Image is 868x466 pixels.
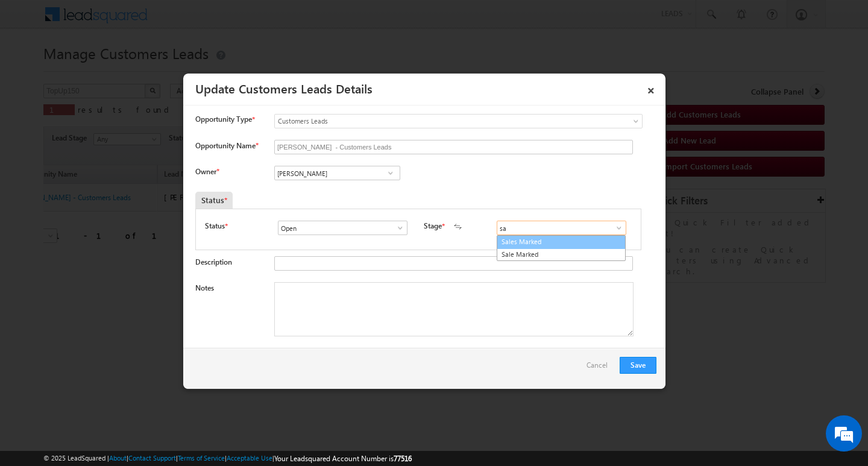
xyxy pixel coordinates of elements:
[497,248,625,261] a: Sale Marked
[389,222,404,234] a: Show All Items
[63,63,203,79] div: Chat with us now
[178,454,225,462] a: Terms of Service
[394,454,412,463] span: 77516
[195,257,232,266] label: Description
[195,167,219,176] label: Owner
[109,454,127,462] a: About
[274,166,400,180] input: Type to Search
[128,454,176,462] a: Contact Support
[587,357,614,380] a: Cancel
[274,114,643,128] a: Customers Leads
[608,222,623,234] a: Show All Items
[641,78,661,99] a: ×
[20,63,51,79] img: d_60004797649_company_0_60004797649
[16,112,220,361] textarea: Type your message and hit 'Enter'
[497,221,626,235] input: Type to Search
[195,141,258,150] label: Opportunity Name
[620,357,656,374] button: Save
[205,221,225,231] label: Status
[275,116,593,127] span: Customers Leads
[195,192,233,209] div: Status
[383,167,398,179] a: Show All Items
[274,454,412,463] span: Your Leadsquared Account Number is
[198,6,227,35] div: Minimize live chat window
[227,454,272,462] a: Acceptable Use
[497,235,626,249] a: Sales Marked
[164,371,219,388] em: Start Chat
[278,221,407,235] input: Type to Search
[43,453,412,464] span: © 2025 LeadSquared | | | | |
[424,221,442,231] label: Stage
[195,114,252,125] span: Opportunity Type
[195,283,214,292] label: Notes
[195,80,373,96] a: Update Customers Leads Details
